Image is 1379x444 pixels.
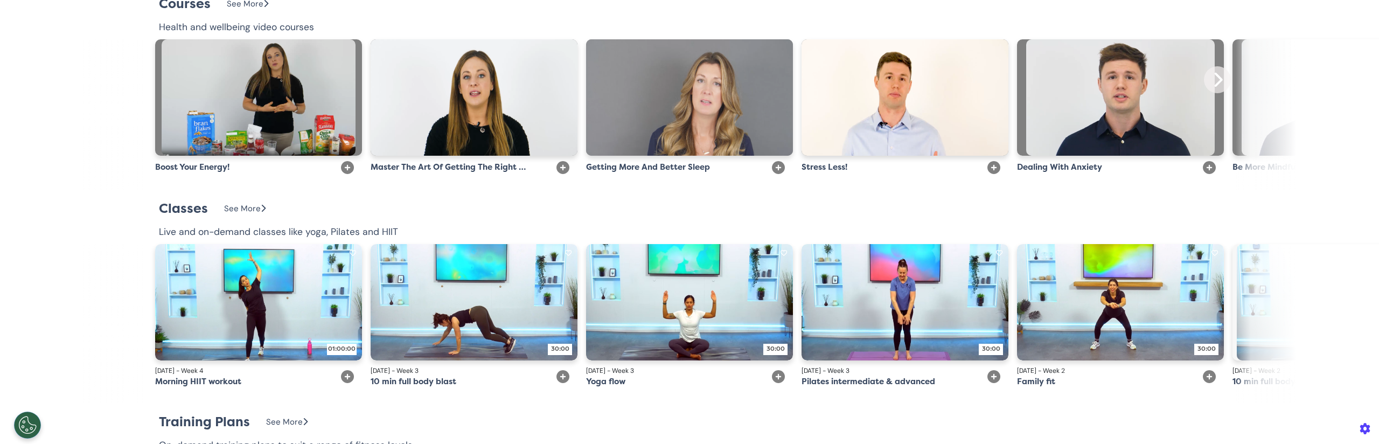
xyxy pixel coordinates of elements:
[802,244,1008,360] img: DG_WK229.2_Pilates+intermediate+and+advanced.JPG
[159,225,398,239] div: Live and on-demand classes like yoga, Pilates and HIIT
[266,416,308,428] div: See More
[159,201,208,217] h2: Classes
[371,39,577,156] img: right+nutrition.png
[371,376,456,388] div: 10 min full body blast
[155,244,362,360] img: DG_WK235.1_Morning+HIIT+workout.JPG
[371,244,577,360] img: DG_WK229.14_10minute+full+body+blast.JPG
[159,414,250,430] h2: Training Plans
[1017,161,1102,174] div: Dealing With Anxiety
[327,344,357,355] div: 01:00:00
[979,344,1003,355] div: 30:00
[162,39,355,156] img: nutrition.png
[1017,376,1055,388] div: Family fit
[763,344,788,355] div: 30:00
[586,39,793,156] img: better+sleep.png
[371,366,526,376] div: [DATE] - Week 3
[586,244,793,360] img: DG_WK229.7_yoga+flow.JPG
[224,203,266,215] div: See More
[371,161,526,174] div: Master The Art Of Getting The Right Nutrition
[1194,344,1218,355] div: 30:00
[586,376,625,388] div: Yoga flow
[1026,39,1214,156] img: anxiety.png
[586,366,741,376] div: [DATE] - Week 3
[802,39,1008,156] img: stress.png
[1017,366,1172,376] div: [DATE] - Week 2
[802,366,957,376] div: [DATE] - Week 3
[802,376,935,388] div: Pilates intermediate & advanced
[155,366,310,376] div: [DATE] - Week 4
[155,161,229,174] div: Boost Your Energy!
[1017,244,1224,360] img: DG_WK233.14_Family+fit.JPG
[155,376,241,388] div: Morning HIIT workout
[548,344,572,355] div: 30:00
[14,412,41,439] button: Open Preferences
[586,161,710,174] div: Getting More And Better Sleep
[802,161,847,174] div: Stress Less!
[159,20,314,34] div: Health and wellbeing video courses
